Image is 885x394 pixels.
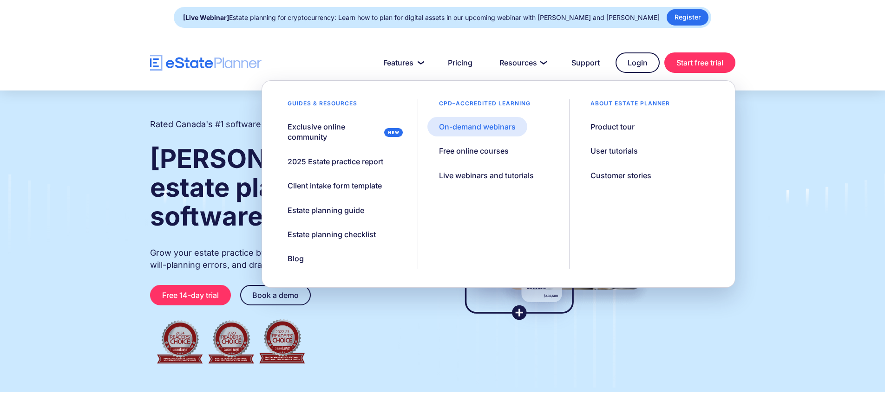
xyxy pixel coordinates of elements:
a: Free online courses [427,141,520,161]
a: On-demand webinars [427,117,527,136]
a: Estate planning guide [276,200,376,220]
strong: [PERSON_NAME] and estate planning software [150,143,424,232]
a: Customer stories [579,166,663,185]
a: Exclusive online community [276,117,408,147]
a: Features [372,53,432,72]
div: Blog [288,253,304,264]
a: 2025 Estate practice report [276,152,395,171]
div: About estate planner [579,99,682,112]
div: Estate planning checklist [288,229,376,239]
a: Pricing [437,53,484,72]
a: User tutorials [579,141,649,161]
div: Exclusive online community [288,122,380,142]
div: Estate planning for cryptocurrency: Learn how to plan for digital assets in our upcoming webinar ... [183,11,660,24]
div: User tutorials [590,146,638,156]
a: Login [616,52,660,73]
h2: Rated Canada's #1 software for estate practitioners [150,118,354,130]
div: Product tour [590,122,635,132]
a: Support [560,53,611,72]
div: Customer stories [590,170,651,181]
div: Estate planning guide [288,205,364,215]
a: Estate planning checklist [276,225,387,244]
a: Client intake form template [276,176,393,195]
a: Resources [488,53,556,72]
a: home [150,55,262,71]
a: Blog [276,249,315,268]
a: Product tour [579,117,646,136]
div: Free online courses [439,146,509,156]
a: Start free trial [664,52,735,73]
div: Guides & resources [276,99,369,112]
a: Free 14-day trial [150,285,231,305]
strong: [Live Webinar] [183,13,229,21]
a: Book a demo [240,285,311,305]
div: On-demand webinars [439,122,516,132]
p: Grow your estate practice by streamlining client intake, reducing will-planning errors, and draft... [150,247,425,271]
div: 2025 Estate practice report [288,156,383,167]
div: Client intake form template [288,181,382,191]
div: CPD–accredited learning [427,99,542,112]
a: Live webinars and tutorials [427,166,545,185]
div: Live webinars and tutorials [439,170,534,181]
a: Register [667,9,708,26]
